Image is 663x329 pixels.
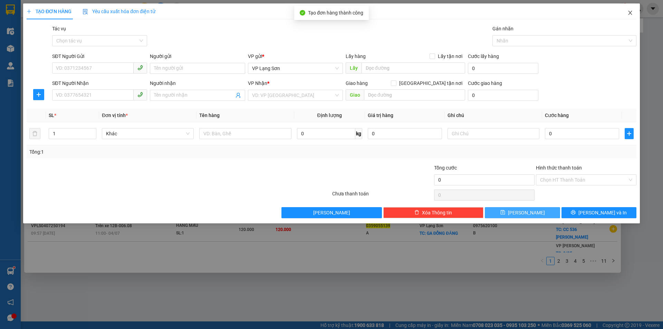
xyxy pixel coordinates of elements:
span: SL [49,113,54,118]
span: Khác [106,128,190,139]
label: Cước lấy hàng [468,54,499,59]
button: save[PERSON_NAME] [485,207,560,218]
input: Dọc đường [362,62,465,74]
input: Cước giao hàng [468,90,538,101]
span: [GEOGRAPHIC_DATA] tận nơi [396,79,465,87]
th: Ghi chú [445,109,542,122]
span: Giá trị hàng [368,113,393,118]
span: Giao [346,89,364,100]
span: [PERSON_NAME] [313,209,350,216]
div: Người gửi [150,52,245,60]
button: plus [625,128,634,139]
div: Chưa thanh toán [331,190,433,202]
img: icon [83,9,88,14]
button: deleteXóa Thông tin [383,207,484,218]
span: Định lượng [317,113,342,118]
input: Dọc đường [364,89,465,100]
button: plus [33,89,44,100]
span: plus [27,9,31,14]
span: phone [137,92,143,97]
div: SĐT Người Gửi [52,52,147,60]
span: plus [625,131,633,136]
input: VD: Bàn, Ghế [199,128,291,139]
input: Cước lấy hàng [468,63,538,74]
span: Lấy hàng [346,54,366,59]
span: Đơn vị tính [102,113,128,118]
span: Lấy [346,62,362,74]
label: Cước giao hàng [468,80,502,86]
span: Xóa Thông tin [422,209,452,216]
span: Lấy tận nơi [435,52,465,60]
span: kg [355,128,362,139]
button: [PERSON_NAME] [281,207,382,218]
button: printer[PERSON_NAME] và In [561,207,636,218]
span: [PERSON_NAME] và In [578,209,627,216]
button: delete [29,128,40,139]
span: VP Nhận [248,80,267,86]
span: save [500,210,505,215]
input: Ghi Chú [448,128,539,139]
label: Gán nhãn [492,26,513,31]
button: Close [621,3,640,23]
span: plus [33,92,44,97]
span: Cước hàng [545,113,569,118]
div: Người nhận [150,79,245,87]
input: 0 [368,128,442,139]
span: Giao hàng [346,80,368,86]
span: delete [414,210,419,215]
span: Tên hàng [199,113,220,118]
span: close [627,10,633,16]
span: Yêu cầu xuất hóa đơn điện tử [83,9,155,14]
div: Tổng: 1 [29,148,256,156]
span: phone [137,65,143,70]
span: [PERSON_NAME] [508,209,545,216]
span: check-circle [300,10,305,16]
div: VP gửi [248,52,343,60]
span: Tạo đơn hàng thành công [308,10,363,16]
label: Hình thức thanh toán [536,165,582,171]
span: VP Lạng Sơn [252,63,339,74]
span: TẠO ĐƠN HÀNG [27,9,71,14]
span: user-add [236,93,241,98]
label: Tác vụ [52,26,66,31]
span: printer [571,210,576,215]
span: Tổng cước [434,165,457,171]
div: SĐT Người Nhận [52,79,147,87]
